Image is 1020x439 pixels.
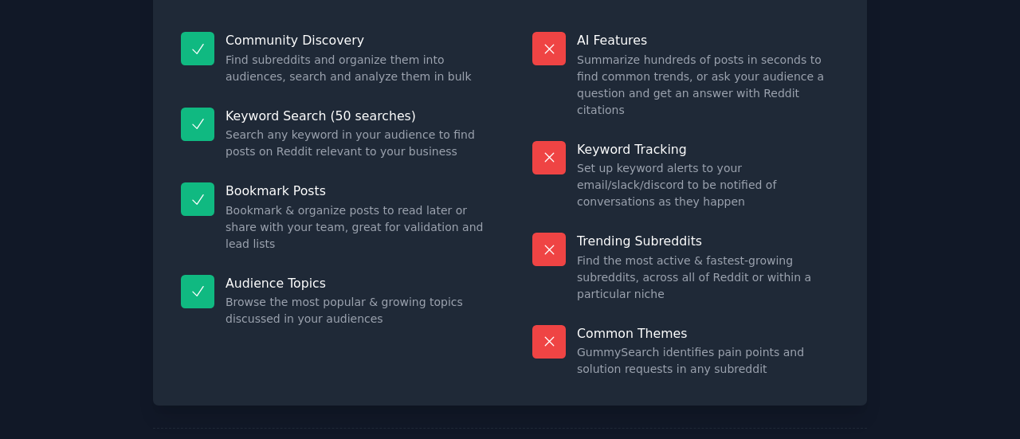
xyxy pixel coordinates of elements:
dd: GummySearch identifies pain points and solution requests in any subreddit [577,344,839,378]
dd: Bookmark & organize posts to read later or share with your team, great for validation and lead lists [226,202,488,253]
p: Common Themes [577,325,839,342]
dd: Find subreddits and organize them into audiences, search and analyze them in bulk [226,52,488,85]
dd: Summarize hundreds of posts in seconds to find common trends, or ask your audience a question and... [577,52,839,119]
p: Trending Subreddits [577,233,839,249]
p: AI Features [577,32,839,49]
p: Community Discovery [226,32,488,49]
p: Bookmark Posts [226,182,488,199]
dd: Browse the most popular & growing topics discussed in your audiences [226,294,488,327]
dd: Search any keyword in your audience to find posts on Reddit relevant to your business [226,127,488,160]
p: Keyword Search (50 searches) [226,108,488,124]
p: Audience Topics [226,275,488,292]
dd: Set up keyword alerts to your email/slack/discord to be notified of conversations as they happen [577,160,839,210]
dd: Find the most active & fastest-growing subreddits, across all of Reddit or within a particular niche [577,253,839,303]
p: Keyword Tracking [577,141,839,158]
